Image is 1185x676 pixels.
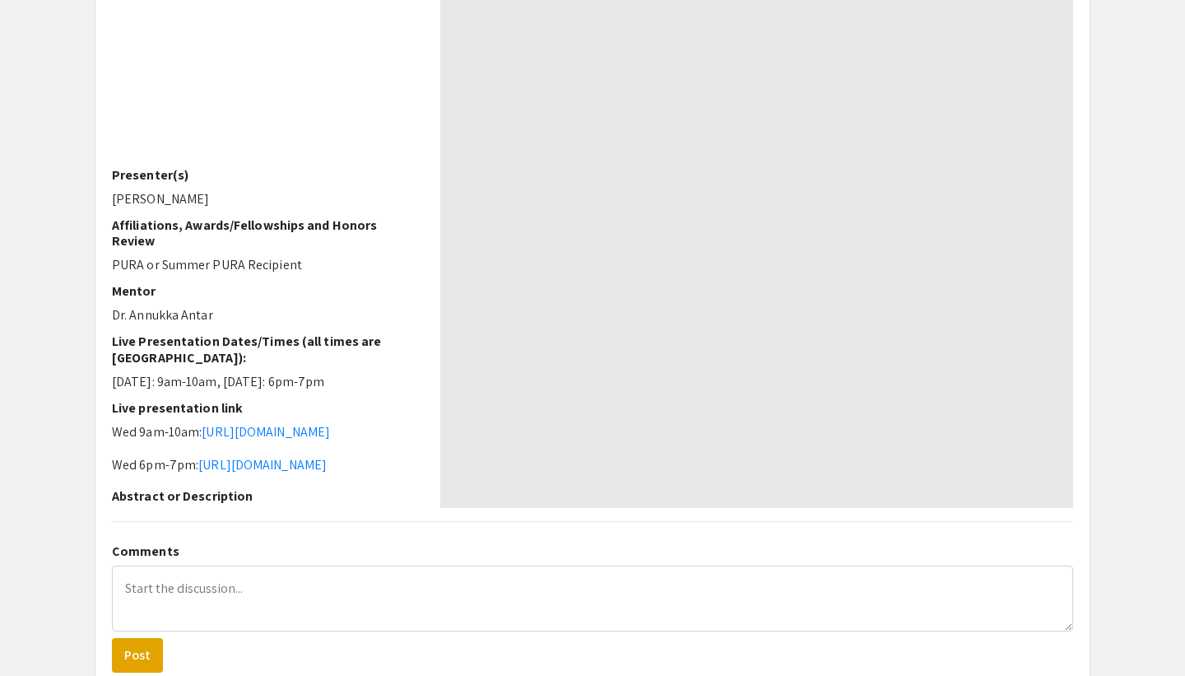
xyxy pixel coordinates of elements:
h2: Mentor [112,283,416,299]
a: [URL][DOMAIN_NAME] [202,423,330,441]
h2: Affiliations, Awards/Fellowships and Honors Review [112,217,416,249]
iframe: Chat [12,602,70,664]
p: Wed 9am-10am: [112,422,416,442]
h2: Live Presentation Dates/Times (all times are [GEOGRAPHIC_DATA]): [112,333,416,365]
p: [DATE]: 9am-10am, [DATE]: 6pm-7pm [112,372,416,392]
button: Post [112,638,163,673]
h2: Abstract or Description [112,488,416,504]
h2: Comments [112,543,1073,559]
p: Wed 6pm-7pm: [112,455,416,475]
h2: Live presentation link [112,400,416,416]
p: [PERSON_NAME] [112,189,416,209]
h2: Presenter(s) [112,167,416,183]
p: Dr. Annukka Antar [112,305,416,325]
a: [URL][DOMAIN_NAME] [198,456,327,473]
p: PURA or Summer PURA Recipient [112,255,416,275]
